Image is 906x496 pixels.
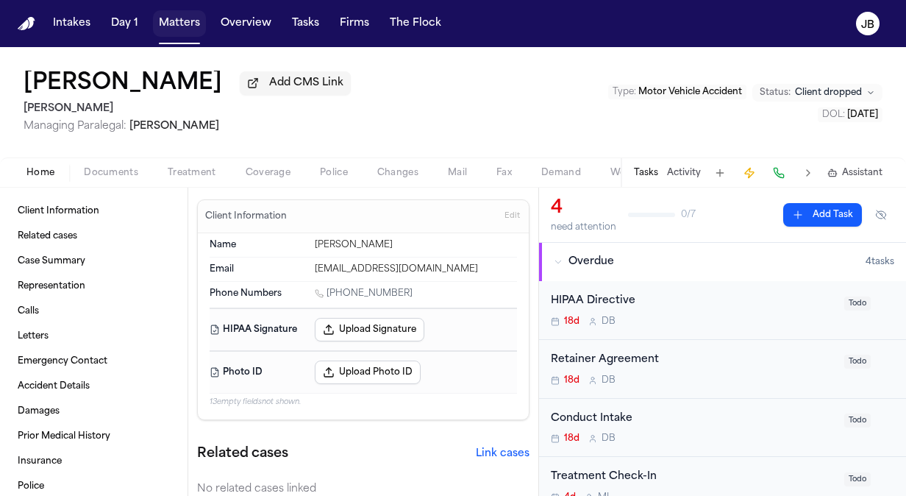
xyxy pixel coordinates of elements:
text: JB [861,20,874,30]
button: Overdue4tasks [539,243,906,281]
button: Edit Type: Motor Vehicle Accident [608,85,746,99]
span: 18d [564,316,579,327]
div: 4 [551,196,616,220]
span: D B [602,433,616,444]
span: Emergency Contact [18,355,107,367]
h1: [PERSON_NAME] [24,71,222,97]
span: Todo [844,414,871,428]
span: [DATE] [847,110,878,119]
button: The Flock [384,10,447,37]
div: Treatment Check-In [551,469,835,486]
span: Phone Numbers [210,288,282,300]
span: Client dropped [795,87,862,99]
div: Open task: Conduct Intake [539,399,906,458]
span: D B [602,316,616,327]
span: Overdue [568,255,614,269]
button: Link cases [476,447,529,461]
a: Damages [12,400,176,423]
span: Managing Paralegal: [24,121,126,132]
span: Demand [541,167,581,179]
a: Related cases [12,224,176,248]
p: 13 empty fields not shown. [210,397,517,408]
div: [PERSON_NAME] [315,239,517,251]
span: Letters [18,330,49,342]
button: Edit [500,205,524,228]
button: Intakes [47,10,96,37]
span: Assistant [842,167,882,179]
a: Home [18,17,35,31]
span: Type : [613,88,636,96]
div: Open task: HIPAA Directive [539,281,906,340]
span: Treatment [168,167,216,179]
a: Case Summary [12,249,176,273]
div: Conduct Intake [551,411,835,428]
button: Upload Photo ID [315,361,421,384]
div: Retainer Agreement [551,352,835,369]
span: Todo [844,472,871,486]
a: Insurance [12,450,176,473]
dt: Email [210,263,306,275]
span: Add CMS Link [269,76,343,91]
span: 18d [564,375,579,386]
button: Edit matter name [24,71,222,97]
span: Mail [448,167,467,179]
dt: HIPAA Signature [210,318,306,341]
button: Tasks [634,167,658,179]
button: Add CMS Link [240,71,351,95]
button: Day 1 [105,10,144,37]
span: Todo [844,355,871,369]
span: Police [18,481,44,492]
button: Edit DOL: 2025-09-12 [818,107,882,122]
span: Accident Details [18,380,90,392]
span: 0 / 7 [681,209,696,221]
span: Documents [84,167,138,179]
span: Related cases [18,230,77,242]
span: 4 task s [866,256,894,268]
span: Status: [760,87,791,99]
button: Change status from Client dropped [752,84,882,102]
dt: Name [210,239,306,251]
button: Tasks [286,10,325,37]
a: Calls [12,300,176,323]
button: Upload Signature [315,318,424,341]
button: Make a Call [768,163,789,183]
span: Fax [496,167,512,179]
img: Finch Logo [18,17,35,31]
button: Firms [334,10,375,37]
button: Add Task [783,203,862,227]
span: Client Information [18,205,99,217]
span: Police [320,167,348,179]
button: Hide completed tasks (⌘⇧H) [868,203,894,227]
span: Home [26,167,54,179]
a: Representation [12,274,176,298]
span: Case Summary [18,255,85,267]
a: Call 1 (559) 360-3327 [315,288,413,300]
div: HIPAA Directive [551,293,835,310]
span: Insurance [18,456,62,467]
button: Matters [153,10,206,37]
a: Letters [12,325,176,348]
span: DOL : [822,110,845,119]
div: Open task: Retainer Agreement [539,340,906,399]
div: need attention [551,222,616,233]
span: Prior Medical History [18,431,110,442]
h2: [PERSON_NAME] [24,100,351,118]
a: Client Information [12,199,176,223]
a: Prior Medical History [12,425,176,448]
h3: Client Information [202,210,290,222]
span: Calls [18,305,39,317]
span: Representation [18,280,85,292]
span: Coverage [246,167,290,179]
button: Create Immediate Task [739,163,760,183]
h2: Related cases [197,444,288,464]
span: Damages [18,405,60,417]
a: Accident Details [12,375,176,398]
button: Add Task [710,163,730,183]
div: [EMAIL_ADDRESS][DOMAIN_NAME] [315,263,517,275]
